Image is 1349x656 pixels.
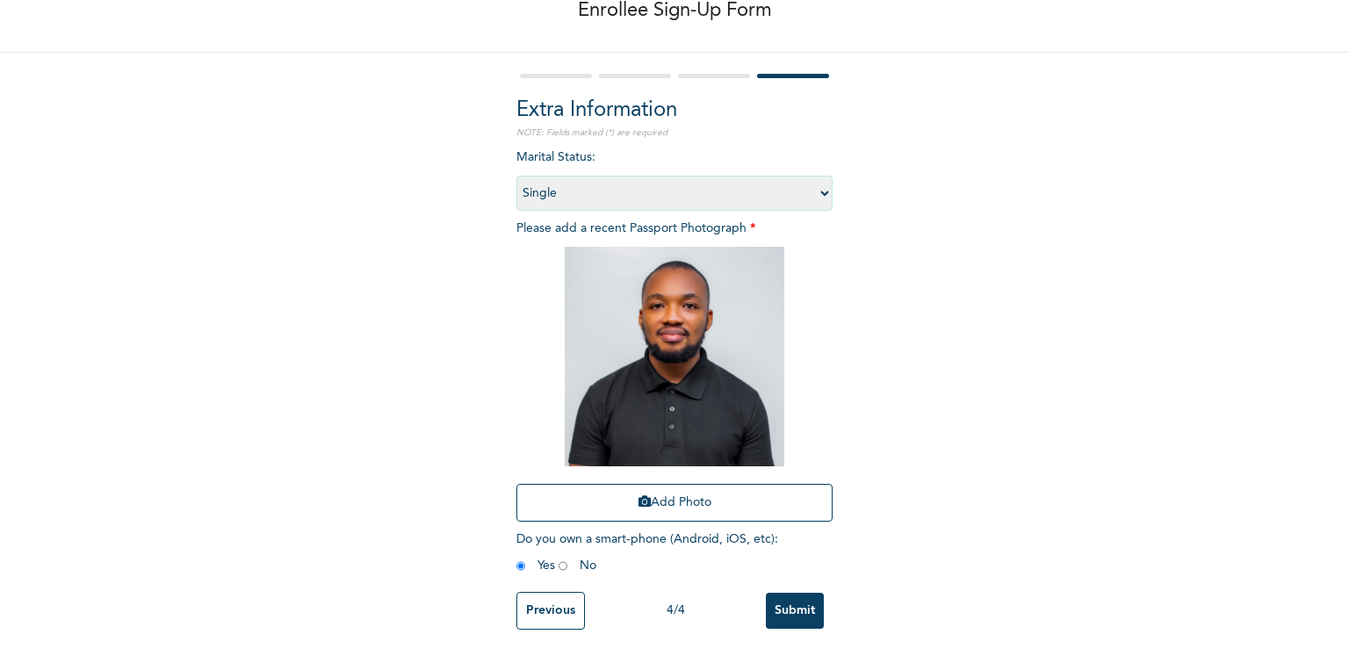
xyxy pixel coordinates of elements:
input: Previous [516,592,585,630]
div: 4 / 4 [585,602,766,620]
p: NOTE: Fields marked (*) are required [516,126,833,140]
span: Marital Status : [516,151,833,199]
input: Submit [766,593,824,629]
span: Do you own a smart-phone (Android, iOS, etc) : Yes No [516,533,778,572]
h2: Extra Information [516,95,833,126]
button: Add Photo [516,484,833,522]
span: Please add a recent Passport Photograph [516,222,833,530]
img: Crop [565,247,784,466]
